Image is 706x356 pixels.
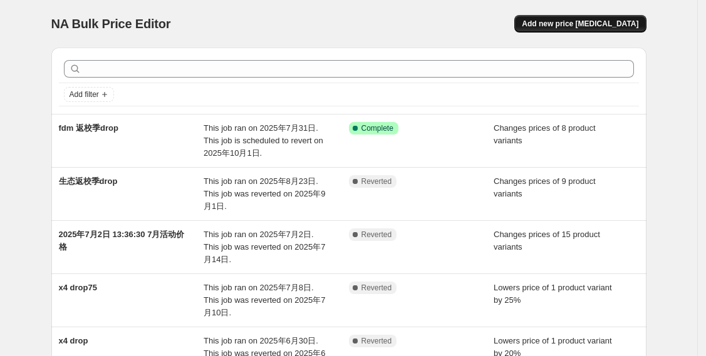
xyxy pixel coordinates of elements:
[361,336,392,346] span: Reverted
[59,176,118,186] span: 生态返校季drop
[51,17,171,31] span: NA Bulk Price Editor
[204,283,325,317] span: This job ran on 2025年7月8日. This job was reverted on 2025年7月10日.
[494,230,600,252] span: Changes prices of 15 product variants
[494,123,596,145] span: Changes prices of 8 product variants
[522,19,638,29] span: Add new price [MEDICAL_DATA]
[59,336,88,345] span: x4 drop
[514,15,646,33] button: Add new price [MEDICAL_DATA]
[361,176,392,186] span: Reverted
[204,230,325,264] span: This job ran on 2025年7月2日. This job was reverted on 2025年7月14日.
[494,176,596,198] span: Changes prices of 9 product variants
[361,230,392,240] span: Reverted
[494,283,612,305] span: Lowers price of 1 product variant by 25%
[59,123,118,133] span: fdm 返校季drop
[64,87,114,102] button: Add filter
[59,230,185,252] span: 2025年7月2日 13:36:30 7月活动价格
[204,123,323,158] span: This job ran on 2025年7月31日. This job is scheduled to revert on 2025年10月1日.
[70,89,99,99] span: Add filter
[59,283,97,292] span: x4 drop75
[361,283,392,293] span: Reverted
[361,123,393,133] span: Complete
[204,176,325,211] span: This job ran on 2025年8月23日. This job was reverted on 2025年9月1日.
